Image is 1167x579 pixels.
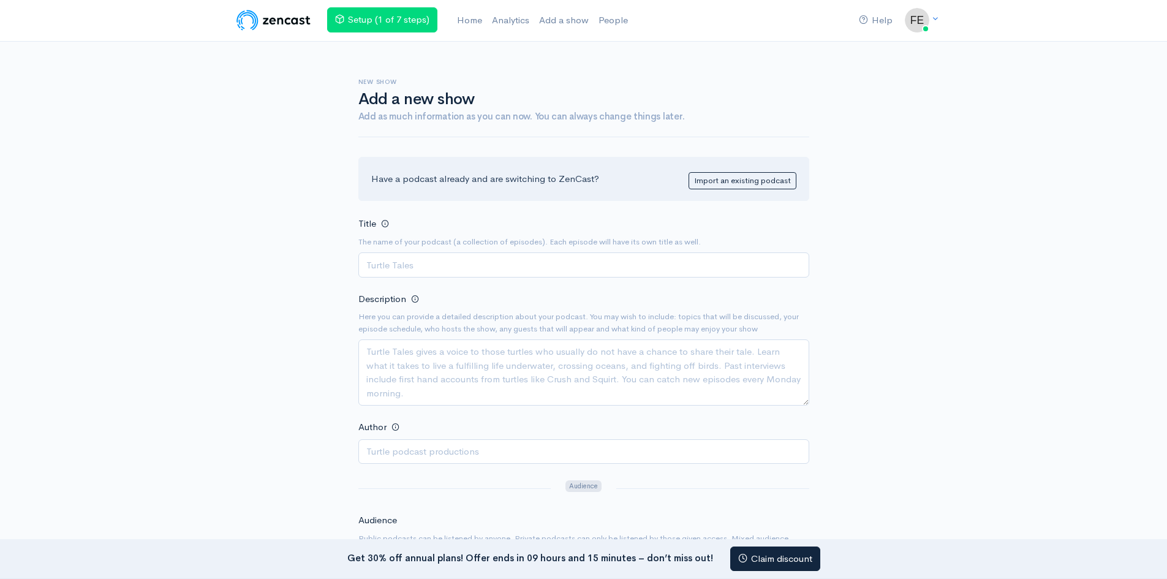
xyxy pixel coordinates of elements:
[565,480,601,492] span: Audience
[358,157,809,202] div: Have a podcast already and are switching to ZenCast?
[327,7,437,32] a: Setup (1 of 7 steps)
[730,547,820,572] a: Claim discount
[358,439,809,464] input: Turtle podcast productions
[358,91,809,108] h1: Add a new show
[358,532,809,556] small: Public podcasts can be listened by anyone. Private podcasts can only be listened by those given a...
[358,513,397,528] label: Audience
[235,8,312,32] img: ZenCast Logo
[358,420,387,434] label: Author
[689,172,796,190] a: Import an existing podcast
[452,7,487,34] a: Home
[358,311,809,335] small: Here you can provide a detailed description about your podcast. You may wish to include: topics t...
[854,7,897,34] a: Help
[347,551,713,563] strong: Get 30% off annual plans! Offer ends in 09 hours and 15 minutes – don’t miss out!
[594,7,633,34] a: People
[487,7,534,34] a: Analytics
[358,217,376,231] label: Title
[534,7,594,34] a: Add a show
[358,112,809,122] h4: Add as much information as you can now. You can always change things later.
[358,252,809,278] input: Turtle Tales
[358,78,809,85] h6: New show
[905,8,929,32] img: ...
[358,292,406,306] label: Description
[358,236,809,248] small: The name of your podcast (a collection of episodes). Each episode will have its own title as well.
